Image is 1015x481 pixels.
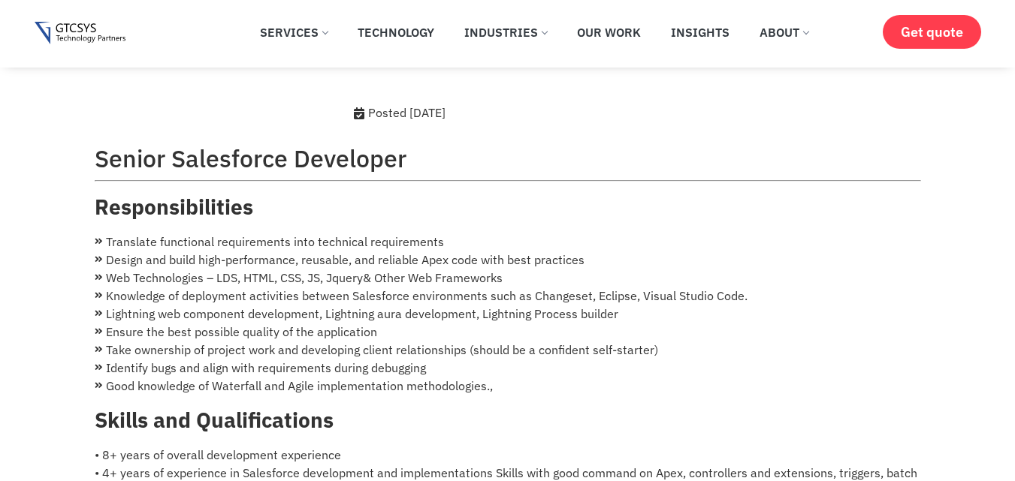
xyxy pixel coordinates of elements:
[453,16,558,49] a: Industries
[95,323,921,341] li: Ensure the best possible quality of the application
[95,251,921,269] li: Design and build high-performance, reusable, and reliable Apex code with best practices
[95,359,921,377] li: Identify bugs and align with requirements during debugging
[95,233,921,251] li: Translate functional requirements into technical requirements
[95,144,921,173] h2: Senior Salesforce Developer
[566,16,652,49] a: Our Work
[883,15,981,49] a: Get quote
[95,406,334,434] strong: Skills and Qualifications
[660,16,741,49] a: Insights
[95,377,921,395] li: Good knowledge of Waterfall and Agile implementation methodologies.,
[95,269,921,287] li: Web Technologies – LDS, HTML, CSS, JS, Jquery& Other Web Frameworks
[95,193,253,221] strong: Responsibilities
[249,16,339,49] a: Services
[748,16,820,49] a: About
[346,16,446,49] a: Technology
[35,22,125,45] img: Gtcsys logo
[901,24,963,40] span: Get quote
[354,104,526,122] div: Posted [DATE]
[95,305,921,323] li: Lightning web component development, Lightning aura development, Lightning Process builder
[95,287,921,305] li: Knowledge of deployment activities between Salesforce environments such as Changeset, Eclipse, Vi...
[95,341,921,359] li: Take ownership of project work and developing client relationships (should be a confident self-st...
